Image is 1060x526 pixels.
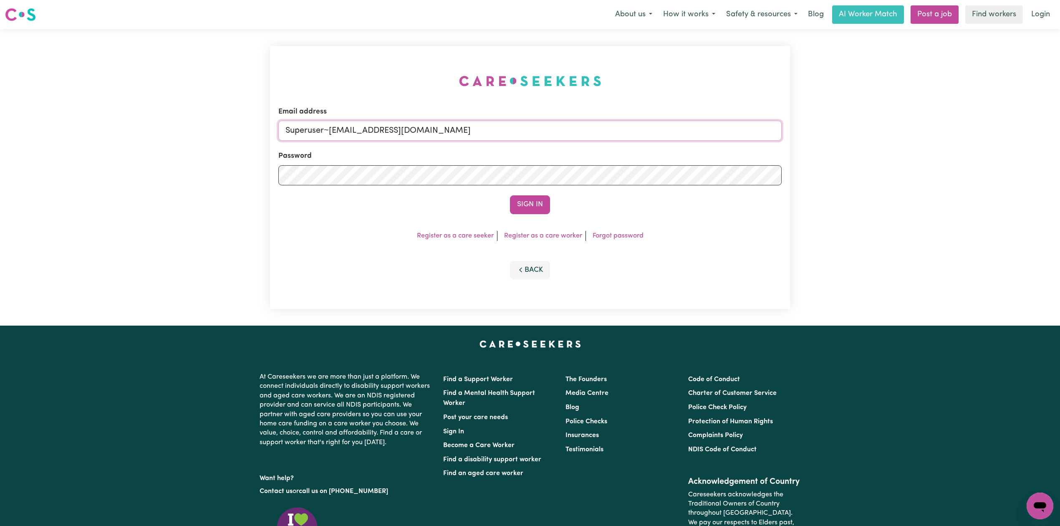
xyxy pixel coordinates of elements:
a: Blog [803,5,829,24]
a: Charter of Customer Service [688,390,777,397]
a: Careseekers home page [480,341,581,347]
img: Careseekers logo [5,7,36,22]
iframe: Button to launch messaging window [1027,493,1053,519]
a: call us on [PHONE_NUMBER] [299,488,388,495]
a: Code of Conduct [688,376,740,383]
button: Safety & resources [721,6,803,23]
a: Find an aged care worker [443,470,523,477]
p: or [260,483,433,499]
a: Forgot password [593,233,644,239]
button: About us [610,6,658,23]
p: Want help? [260,470,433,483]
a: Find a disability support worker [443,456,541,463]
h2: Acknowledgement of Country [688,477,800,487]
a: Contact us [260,488,293,495]
a: Blog [565,404,579,411]
a: Register as a care worker [504,233,582,239]
a: Find workers [965,5,1023,24]
a: Find a Support Worker [443,376,513,383]
a: Police Check Policy [688,404,747,411]
a: Post your care needs [443,414,508,421]
a: The Founders [565,376,607,383]
a: Login [1026,5,1055,24]
a: Careseekers logo [5,5,36,24]
button: Back [510,261,550,279]
a: Post a job [911,5,959,24]
a: Become a Care Worker [443,442,515,449]
a: NDIS Code of Conduct [688,446,757,453]
a: Protection of Human Rights [688,418,773,425]
button: Sign In [510,195,550,214]
a: Police Checks [565,418,607,425]
a: Testimonials [565,446,603,453]
a: Register as a care seeker [417,233,494,239]
a: AI Worker Match [832,5,904,24]
a: Sign In [443,428,464,435]
a: Find a Mental Health Support Worker [443,390,535,407]
input: Email address [278,121,782,141]
button: How it works [658,6,721,23]
label: Password [278,151,312,162]
a: Complaints Policy [688,432,743,439]
p: At Careseekers we are more than just a platform. We connect individuals directly to disability su... [260,369,433,450]
a: Insurances [565,432,599,439]
label: Email address [278,106,327,117]
a: Media Centre [565,390,608,397]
